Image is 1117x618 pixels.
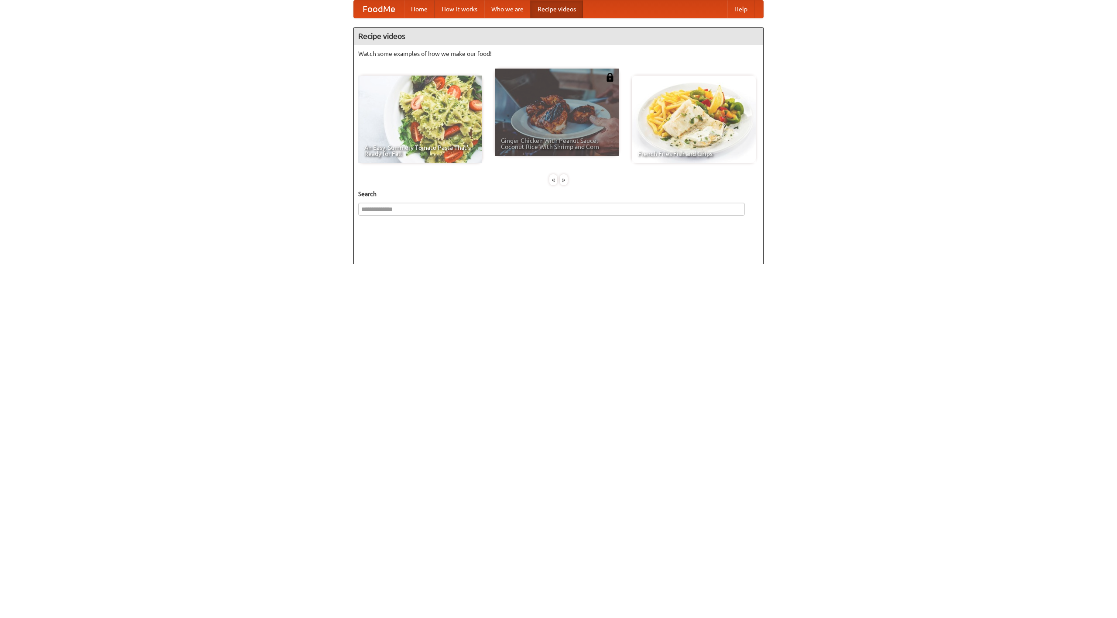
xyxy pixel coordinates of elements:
[354,28,763,45] h4: Recipe videos
[364,145,476,157] span: An Easy, Summery Tomato Pasta That's Ready for Fall
[354,0,404,18] a: FoodMe
[531,0,583,18] a: Recipe videos
[358,49,759,58] p: Watch some examples of how we make our food!
[632,76,756,163] a: French Fries Fish and Chips
[606,73,614,82] img: 483408.png
[727,0,754,18] a: Help
[358,76,482,163] a: An Easy, Summery Tomato Pasta That's Ready for Fall
[638,151,750,157] span: French Fries Fish and Chips
[560,174,568,185] div: »
[484,0,531,18] a: Who we are
[435,0,484,18] a: How it works
[358,190,759,198] h5: Search
[549,174,557,185] div: «
[404,0,435,18] a: Home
